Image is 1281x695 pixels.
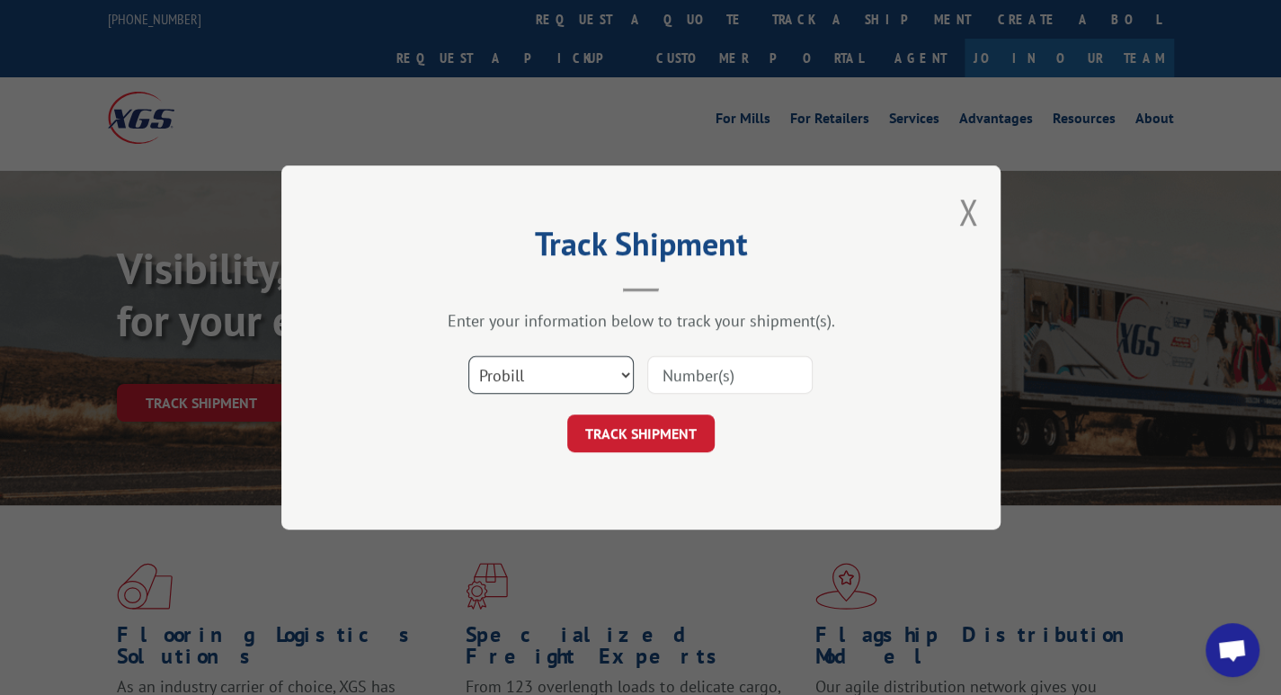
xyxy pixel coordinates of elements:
h2: Track Shipment [371,231,911,265]
button: TRACK SHIPMENT [567,414,715,452]
button: Close modal [958,188,978,236]
div: Open chat [1205,623,1259,677]
input: Number(s) [647,356,813,394]
div: Enter your information below to track your shipment(s). [371,310,911,331]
